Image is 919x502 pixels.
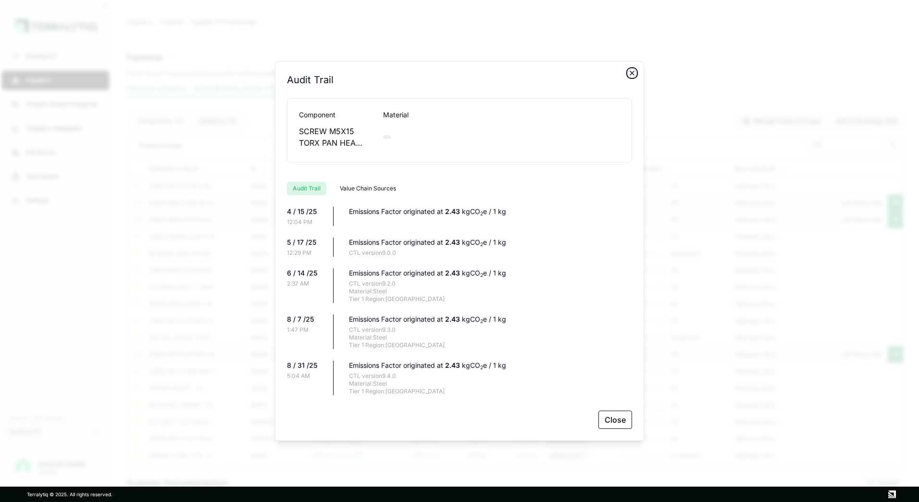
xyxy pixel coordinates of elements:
[445,361,462,369] span: 2.43
[287,249,325,257] div: 12:29 PM
[349,380,632,388] div: Material: Steel
[349,207,632,216] div: Emissions Factor originated at kgCO e / 1 kg
[287,361,325,370] div: 8 / 31 /25
[445,269,462,277] span: 2.43
[287,268,325,278] div: 6 / 14 /25
[287,174,632,195] div: RFI tabs
[349,341,632,349] div: Tier 1 Region: [GEOGRAPHIC_DATA]
[349,288,632,295] div: Material: Steel
[480,272,483,278] sub: 2
[349,314,632,324] div: Emissions Factor originated at kgCO e / 1 kg
[287,73,334,87] h2: Audit Trail
[349,372,632,380] div: CTL version 9.4.0
[349,361,632,370] div: Emissions Factor originated at kgCO e / 1 kg
[480,241,483,248] sub: 2
[287,326,325,334] div: 1:47 PM
[349,295,632,303] div: Tier 1 Region: [GEOGRAPHIC_DATA]
[334,182,402,195] button: Value Chain Sources
[349,238,632,247] div: Emissions Factor originated at kgCO e / 1 kg
[445,207,462,215] span: 2.43
[480,211,483,217] sub: 2
[598,411,632,429] button: Close
[480,364,483,371] sub: 2
[349,249,632,257] div: CTL version 9.0.0
[349,326,632,334] div: CTL version 9.3.0
[287,372,325,380] div: 5:04 AM
[299,110,368,120] div: Component
[287,207,325,216] div: 4 / 15 /25
[445,238,462,246] span: 2.43
[287,218,325,226] div: 12:04 PM
[480,318,483,325] sub: 2
[445,315,462,323] span: 2.43
[287,314,325,324] div: 8 / 7 /25
[287,238,325,247] div: 5 / 17 /25
[383,110,452,120] div: Material
[287,182,326,195] button: Audit Trail
[287,280,325,288] div: 2:37 AM
[349,268,632,278] div: Emissions Factor originated at kgCO e / 1 kg
[349,280,632,288] div: CTL version 9.2.0
[349,334,632,341] div: Material: Steel
[299,125,368,149] div: SCREW M5X15 TORX PAN HEAD DBL SEMS
[349,388,632,395] div: Tier 1 Region: [GEOGRAPHIC_DATA]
